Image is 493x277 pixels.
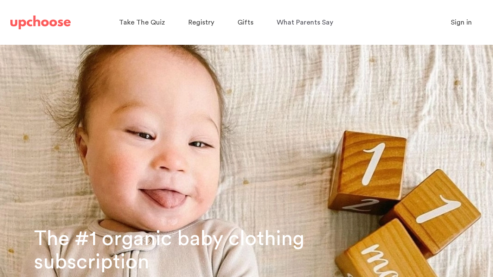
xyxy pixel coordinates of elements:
a: Gifts [237,14,256,31]
a: What Parents Say [277,14,336,31]
a: UpChoose [10,14,71,31]
span: Sign in [451,19,472,26]
span: Registry [188,19,214,26]
img: UpChoose [10,16,71,29]
a: Registry [188,14,217,31]
span: The #1 organic baby clothing subscription [34,228,304,272]
span: What Parents Say [277,19,333,26]
button: Sign in [440,14,483,31]
span: Take The Quiz [119,19,165,26]
a: Take The Quiz [119,14,168,31]
span: Gifts [237,19,253,26]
